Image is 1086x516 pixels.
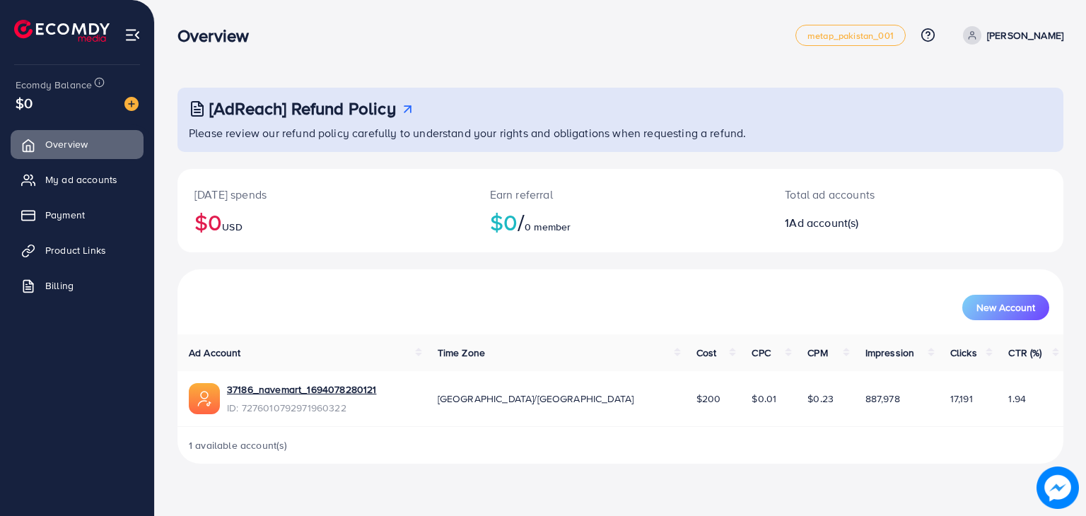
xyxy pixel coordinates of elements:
[438,346,485,360] span: Time Zone
[525,220,571,234] span: 0 member
[438,392,634,406] span: [GEOGRAPHIC_DATA]/[GEOGRAPHIC_DATA]
[194,186,456,203] p: [DATE] spends
[11,201,144,229] a: Payment
[189,438,288,452] span: 1 available account(s)
[807,346,827,360] span: CPM
[950,392,973,406] span: 17,191
[194,209,456,235] h2: $0
[189,346,241,360] span: Ad Account
[222,220,242,234] span: USD
[45,243,106,257] span: Product Links
[962,295,1049,320] button: New Account
[189,383,220,414] img: ic-ads-acc.e4c84228.svg
[696,346,717,360] span: Cost
[490,186,752,203] p: Earn referral
[11,236,144,264] a: Product Links
[807,31,894,40] span: metap_pakistan_001
[795,25,906,46] a: metap_pakistan_001
[227,382,376,397] a: 37186_navemart_1694078280121
[16,78,92,92] span: Ecomdy Balance
[785,216,972,230] h2: 1
[696,392,721,406] span: $200
[976,303,1035,312] span: New Account
[752,392,776,406] span: $0.01
[45,172,117,187] span: My ad accounts
[789,215,858,230] span: Ad account(s)
[11,130,144,158] a: Overview
[189,124,1055,141] p: Please review our refund policy carefully to understand your rights and obligations when requesti...
[1008,346,1041,360] span: CTR (%)
[752,346,770,360] span: CPC
[209,98,396,119] h3: [AdReach] Refund Policy
[45,137,88,151] span: Overview
[124,97,139,111] img: image
[490,209,752,235] h2: $0
[16,93,33,113] span: $0
[177,25,260,46] h3: Overview
[45,278,74,293] span: Billing
[45,208,85,222] span: Payment
[987,27,1063,44] p: [PERSON_NAME]
[11,165,144,194] a: My ad accounts
[124,27,141,43] img: menu
[518,206,525,238] span: /
[14,20,110,42] img: logo
[785,186,972,203] p: Total ad accounts
[865,392,900,406] span: 887,978
[950,346,977,360] span: Clicks
[1008,392,1026,406] span: 1.94
[227,401,376,415] span: ID: 7276010792971960322
[807,392,834,406] span: $0.23
[1037,467,1079,509] img: image
[11,271,144,300] a: Billing
[957,26,1063,45] a: [PERSON_NAME]
[865,346,915,360] span: Impression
